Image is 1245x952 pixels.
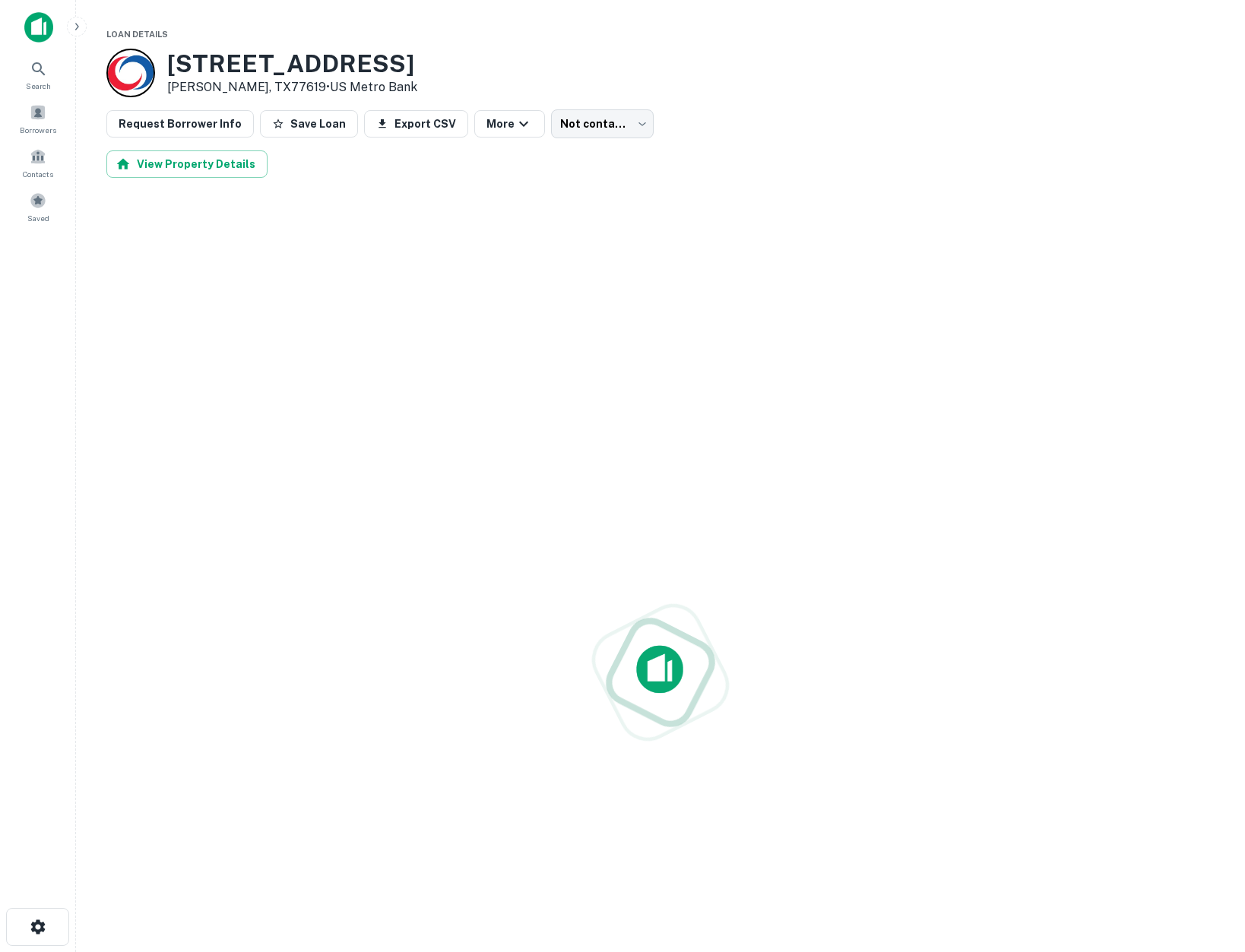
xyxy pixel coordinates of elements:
iframe: Chat Widget [1169,782,1245,855]
p: [PERSON_NAME], TX77619 • [167,78,417,96]
a: US Metro Bank [330,80,417,94]
button: Export CSV [364,110,468,138]
button: Request Borrower Info [106,110,254,138]
span: Borrowers [20,124,56,136]
span: Search [26,80,51,92]
a: Borrowers [5,98,71,139]
div: Not contacted [551,109,654,138]
a: Saved [5,186,71,227]
img: capitalize-icon.png [24,12,53,43]
span: Saved [27,212,49,224]
span: Loan Details [106,30,168,39]
h3: [STREET_ADDRESS] [167,49,417,78]
button: More [474,110,545,138]
button: View Property Details [106,150,268,178]
span: Contacts [23,168,53,180]
a: Contacts [5,142,71,183]
button: Save Loan [260,110,358,138]
a: Search [5,54,71,95]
